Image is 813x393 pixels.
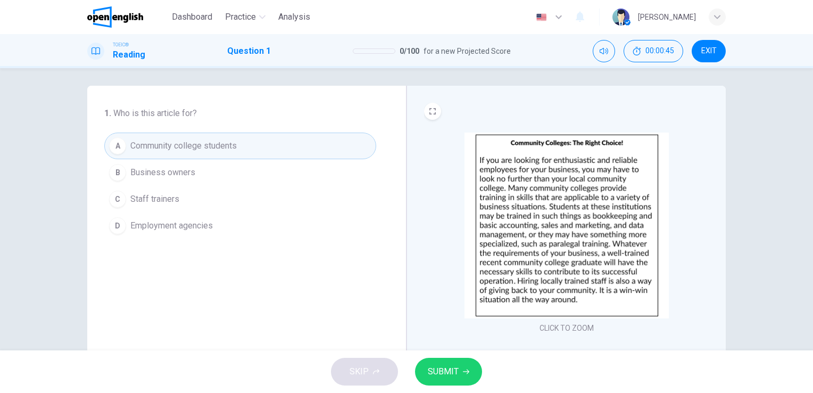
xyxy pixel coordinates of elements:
[464,133,669,318] img: undefined
[424,103,441,120] button: EXPAND
[104,212,376,239] button: DEmployment agencies
[113,108,197,118] span: Who is this article for?
[624,40,683,62] button: 00:00:45
[130,219,213,232] span: Employment agencies
[104,108,111,118] span: 1 .
[130,140,237,152] span: Community college students
[400,45,419,58] span: 0 / 100
[424,45,511,58] span: for a new Projected Score
[172,11,212,23] span: Dashboard
[638,11,696,23] div: [PERSON_NAME]
[87,6,143,28] img: OpenEnglish logo
[113,41,129,48] span: TOEIC®
[415,358,482,386] button: SUBMIT
[104,186,376,212] button: CStaff trainers
[130,166,195,179] span: Business owners
[87,6,168,28] a: OpenEnglish logo
[104,159,376,186] button: BBusiness owners
[624,40,683,62] div: Hide
[109,191,126,208] div: C
[225,11,256,23] span: Practice
[168,7,217,27] button: Dashboard
[221,7,270,27] button: Practice
[278,11,310,23] span: Analysis
[130,193,179,206] span: Staff trainers
[109,164,126,181] div: B
[109,217,126,234] div: D
[535,321,598,335] button: CLICK TO ZOOM
[109,137,126,154] div: A
[692,40,726,62] button: EXIT
[104,133,376,159] button: ACommunity college students
[428,364,459,379] span: SUBMIT
[645,47,674,55] span: 00:00:45
[612,9,629,26] img: Profile picture
[274,7,314,27] button: Analysis
[535,13,548,21] img: en
[113,48,145,61] h1: Reading
[593,40,615,62] div: Mute
[227,45,271,58] h1: Question 1
[701,47,717,55] span: EXIT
